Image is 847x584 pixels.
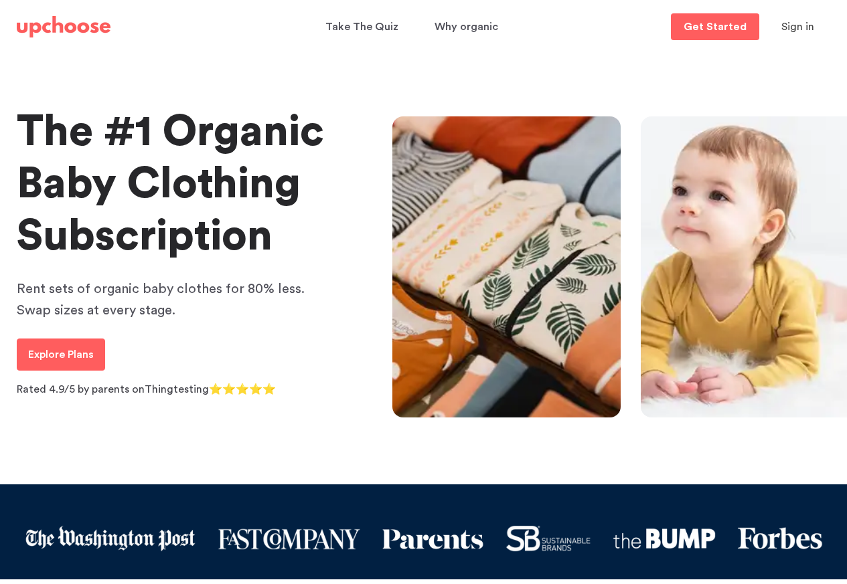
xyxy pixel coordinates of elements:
[382,527,485,551] img: Parents logo
[17,384,145,395] span: Rated 4.9/5 by parents on
[28,347,94,363] p: Explore Plans
[392,116,621,417] img: Gorgeous organic baby clothes with intricate prints and designs, neatly folded on a table
[24,525,196,552] img: Washington post logo
[17,13,110,41] a: UpChoose
[781,21,814,32] span: Sign in
[325,16,398,37] p: Take The Quiz
[209,384,276,395] span: ⭐⭐⭐⭐⭐
[17,16,110,37] img: UpChoose
[684,21,747,32] p: Get Started
[765,13,831,40] button: Sign in
[613,528,716,549] img: the Bump logo
[737,526,823,551] img: Forbes logo
[506,525,591,552] img: Sustainable brands logo
[17,278,338,321] p: Rent sets of organic baby clothes for 80% less. Swap sizes at every stage.
[325,14,402,40] a: Take The Quiz
[435,14,498,40] span: Why organic
[145,384,209,395] a: Thingtesting
[17,338,105,371] a: Explore Plans
[435,14,502,40] a: Why organic
[671,13,759,40] a: Get Started
[217,527,360,551] img: logo fast company
[17,110,324,258] span: The #1 Organic Baby Clothing Subscription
